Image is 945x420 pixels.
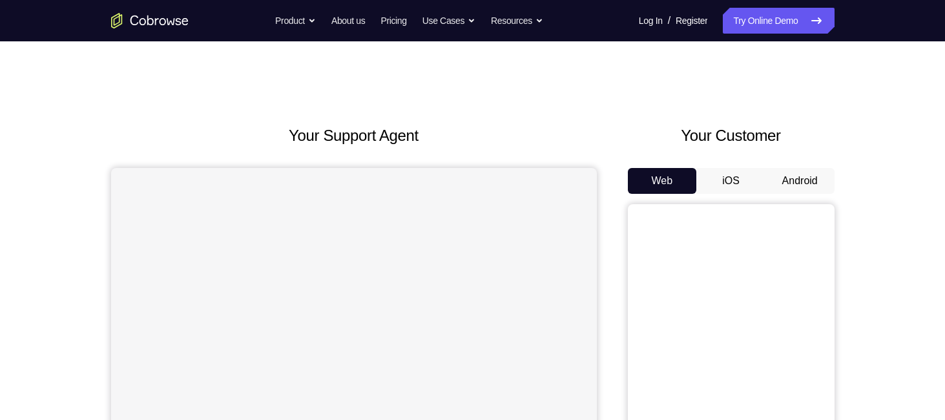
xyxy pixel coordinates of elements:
button: iOS [696,168,765,194]
a: Go to the home page [111,13,189,28]
button: Android [765,168,835,194]
a: Pricing [380,8,406,34]
h2: Your Support Agent [111,124,597,147]
a: About us [331,8,365,34]
span: / [668,13,670,28]
button: Web [628,168,697,194]
a: Try Online Demo [723,8,834,34]
a: Register [676,8,707,34]
button: Product [275,8,316,34]
button: Resources [491,8,543,34]
button: Use Cases [422,8,475,34]
a: Log In [639,8,663,34]
h2: Your Customer [628,124,835,147]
